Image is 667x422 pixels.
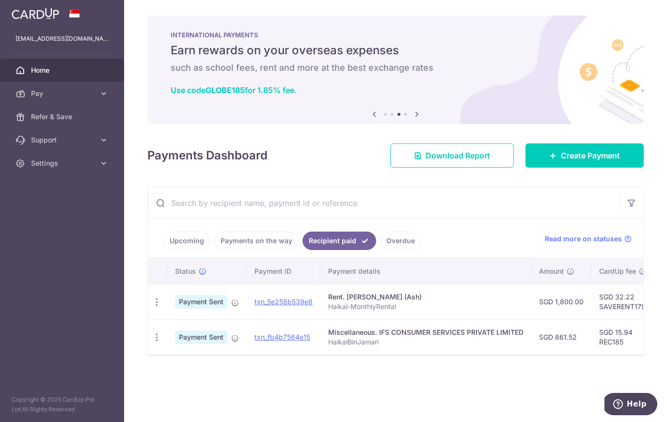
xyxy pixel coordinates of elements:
a: Download Report [390,143,514,168]
a: Payments on the way [214,232,299,250]
span: Amount [539,266,564,276]
p: INTERNATIONAL PAYMENTS [171,31,620,39]
a: Recipient paid [302,232,376,250]
span: Payment Sent [175,295,227,309]
span: Payment Sent [175,330,227,344]
a: Use codeGLOBE185for 1.85% fee. [171,85,297,95]
td: SGD 32.22 SAVERENT179 [591,284,654,319]
span: Settings [31,158,95,168]
a: txn_5e258b539e8 [254,297,313,306]
span: Home [31,65,95,75]
a: Upcoming [163,232,210,250]
b: GLOBE185 [206,85,245,95]
a: Overdue [380,232,421,250]
input: Search by recipient name, payment id or reference [148,188,620,219]
td: SGD 15.94 REC185 [591,319,654,355]
a: txn_fb4b7564e15 [254,333,310,341]
p: HaikalBinJamari [328,337,524,347]
h6: such as school fees, rent and more at the best exchange rates [171,62,620,74]
span: Status [175,266,196,276]
span: Create Payment [561,150,620,161]
img: CardUp [12,8,59,19]
td: SGD 1,800.00 [531,284,591,319]
th: Payment details [320,259,531,284]
div: Miscellaneous. IFS CONSUMER SERVICES PRIVATE LIMITED [328,328,524,337]
span: Support [31,135,95,145]
div: Rent. [PERSON_NAME] (Ash) [328,292,524,302]
p: Haikal-MonthlyRental [328,302,524,312]
span: Pay [31,89,95,98]
img: International Payment Banner [147,16,644,124]
span: Read more on statuses [545,234,622,244]
a: Create Payment [525,143,644,168]
h4: Payments Dashboard [147,147,268,164]
h5: Earn rewards on your overseas expenses [171,43,620,58]
th: Payment ID [247,259,320,284]
span: Refer & Save [31,112,95,122]
td: SGD 861.52 [531,319,591,355]
span: CardUp fee [599,266,636,276]
iframe: Opens a widget where you can find more information [604,393,657,417]
a: Read more on statuses [545,234,632,244]
p: [EMAIL_ADDRESS][DOMAIN_NAME] [16,34,109,44]
span: Download Report [426,150,490,161]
